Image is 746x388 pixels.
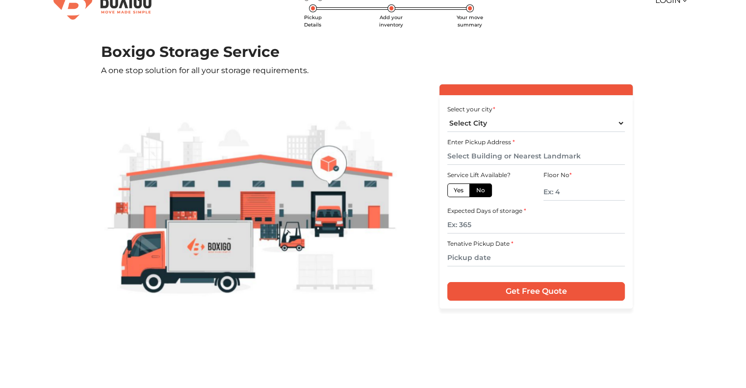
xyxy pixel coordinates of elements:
[447,207,526,215] label: Expected Days of storage
[543,171,572,180] label: Floor No
[447,148,625,165] input: Select Building or Nearest Landmark
[379,14,403,28] span: Add your inventory
[447,105,495,114] label: Select your city
[457,14,483,28] span: Your move summary
[447,138,515,147] label: Enter Pickup Address
[447,282,625,301] input: Get Free Quote
[469,183,492,197] label: No
[447,249,625,266] input: Pickup date
[447,216,625,233] input: Ex: 365
[101,65,645,77] p: A one stop solution for all your storage requirements.
[447,171,511,180] label: Service Lift Available?
[447,239,514,248] label: Tenative Pickup Date
[543,183,625,201] input: Ex: 4
[304,14,322,28] span: Pickup Details
[101,43,645,61] h1: Boxigo Storage Service
[447,183,470,197] label: Yes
